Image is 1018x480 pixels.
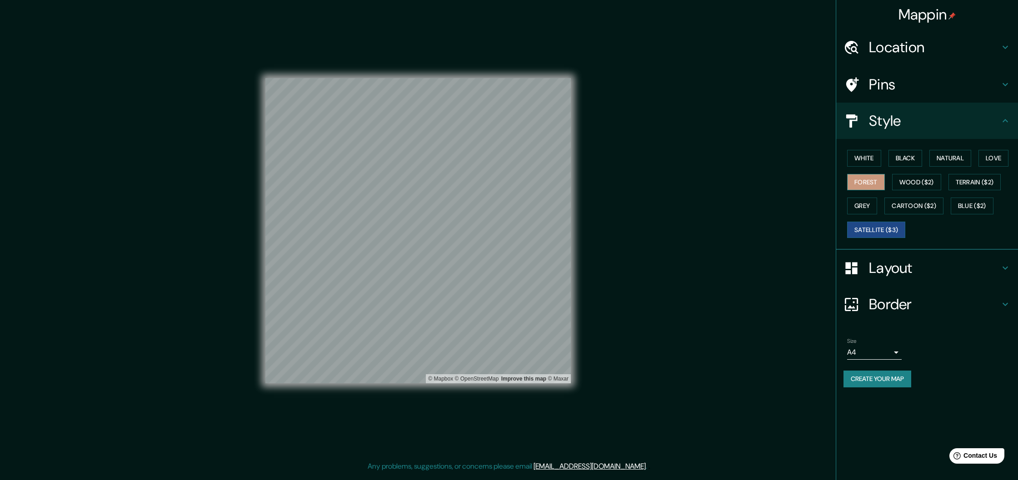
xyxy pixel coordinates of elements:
button: Black [888,150,923,167]
canvas: Map [265,78,571,383]
button: Cartoon ($2) [884,198,943,214]
div: Border [836,286,1018,322]
a: Maxar [548,376,569,382]
button: Blue ($2) [951,198,993,214]
img: pin-icon.png [948,12,956,20]
a: Map feedback [501,376,546,382]
a: OpenStreetMap [455,376,499,382]
a: [EMAIL_ADDRESS][DOMAIN_NAME] [534,461,646,471]
h4: Style [869,112,1000,130]
h4: Location [869,38,1000,56]
h4: Pins [869,75,1000,94]
div: . [647,461,649,472]
h4: Border [869,295,1000,313]
div: Style [836,103,1018,139]
button: Forest [847,174,885,191]
h4: Mappin [898,5,956,24]
h4: Layout [869,259,1000,277]
label: Size [847,337,857,345]
button: Satellite ($3) [847,222,905,238]
iframe: Help widget launcher [937,445,1008,470]
div: Pins [836,66,1018,103]
a: Mapbox [428,376,453,382]
button: Create your map [843,371,911,387]
div: Location [836,29,1018,65]
button: Terrain ($2) [948,174,1001,191]
p: Any problems, suggestions, or concerns please email . [368,461,647,472]
div: Layout [836,250,1018,286]
button: Love [978,150,1008,167]
button: White [847,150,881,167]
button: Wood ($2) [892,174,941,191]
button: Natural [929,150,971,167]
div: A4 [847,345,902,360]
button: Grey [847,198,877,214]
div: . [649,461,650,472]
